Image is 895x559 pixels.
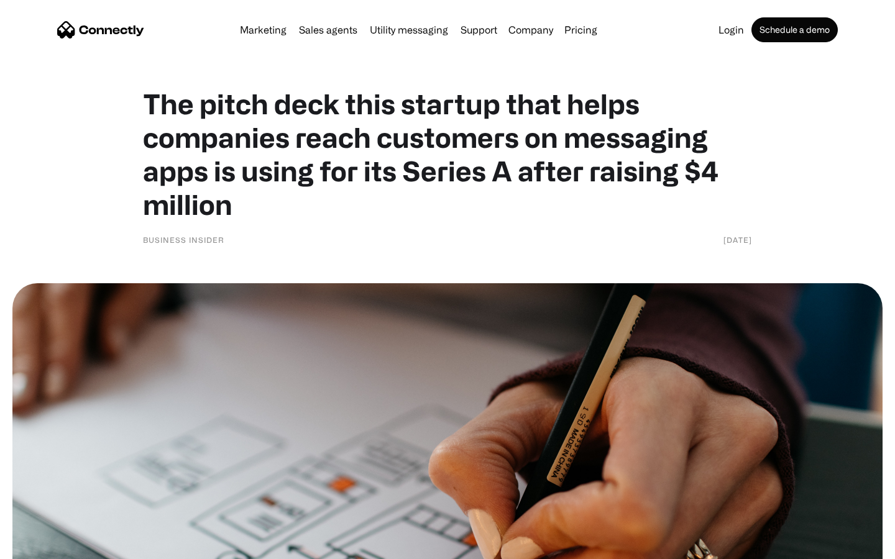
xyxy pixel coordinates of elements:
[505,21,557,39] div: Company
[559,25,602,35] a: Pricing
[508,21,553,39] div: Company
[714,25,749,35] a: Login
[143,234,224,246] div: Business Insider
[57,20,144,39] a: home
[751,17,838,42] a: Schedule a demo
[456,25,502,35] a: Support
[235,25,291,35] a: Marketing
[12,537,75,555] aside: Language selected: English
[365,25,453,35] a: Utility messaging
[25,537,75,555] ul: Language list
[723,234,752,246] div: [DATE]
[294,25,362,35] a: Sales agents
[143,87,752,221] h1: The pitch deck this startup that helps companies reach customers on messaging apps is using for i...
